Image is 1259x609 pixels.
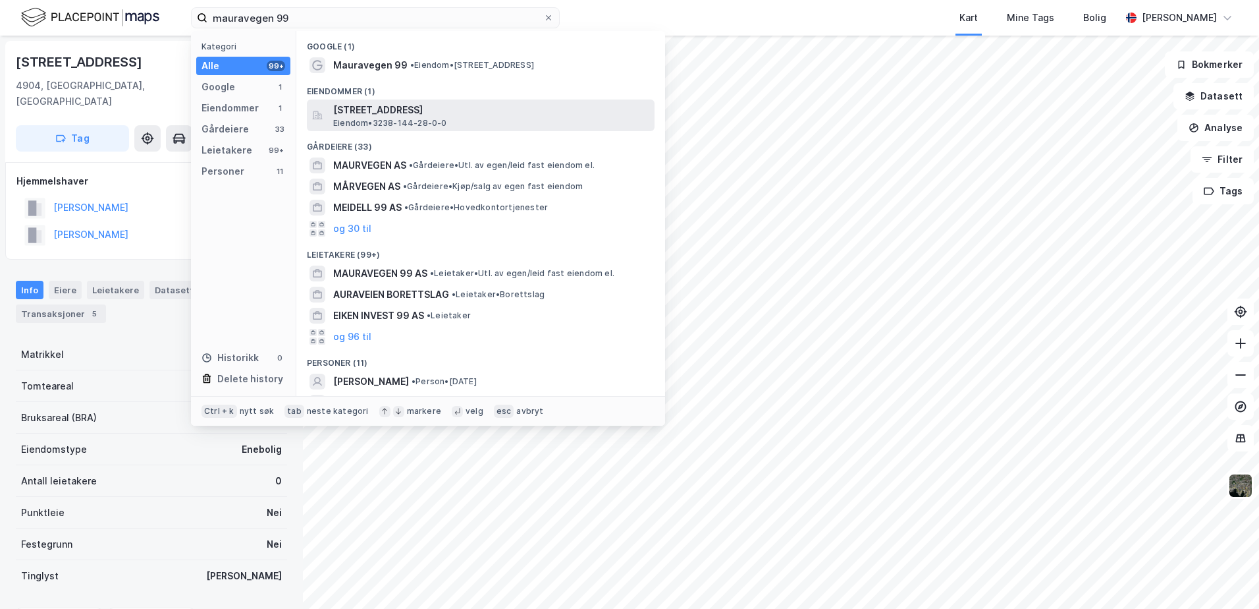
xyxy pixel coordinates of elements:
input: Søk på adresse, matrikkel, gårdeiere, leietakere eller personer [207,8,543,28]
div: Kart [959,10,978,26]
div: Info [16,281,43,299]
div: Tinglyst [21,568,59,584]
div: Historikk [201,350,259,366]
div: esc [494,405,514,418]
span: AURAVEIEN BORETTSLAG [333,287,449,303]
div: tab [284,405,304,418]
span: • [404,202,408,212]
div: Bolig [1083,10,1106,26]
span: Gårdeiere • Kjøp/salg av egen fast eiendom [403,181,583,192]
div: Eiendomstype [21,442,87,457]
div: neste kategori [307,406,369,417]
span: MÅRVEGEN AS [333,179,400,194]
div: Delete history [217,371,283,387]
div: [PERSON_NAME] [1142,10,1217,26]
div: Leietakere [87,281,144,299]
div: 33 [275,124,285,134]
div: avbryt [516,406,543,417]
div: Nei [267,536,282,552]
div: [STREET_ADDRESS] [16,51,145,72]
div: nytt søk [240,406,275,417]
span: • [410,60,414,70]
span: Eiendom • [STREET_ADDRESS] [410,60,534,71]
button: og 30 til [333,221,371,237]
span: Leietaker [427,310,471,321]
button: Bokmerker [1165,51,1254,78]
div: Google (1) [296,31,665,55]
img: 9k= [1228,473,1253,498]
span: • [409,160,413,170]
div: Kontrollprogram for chat [1193,546,1259,609]
div: [PERSON_NAME] [206,568,282,584]
div: Eiendommer [201,100,259,116]
span: • [412,376,415,386]
div: 1 [275,103,285,113]
div: markere [407,406,441,417]
div: Gårdeiere (33) [296,131,665,155]
span: MEIDELL 99 AS [333,200,402,216]
span: [PERSON_NAME] [333,395,409,411]
div: Leietakere (99+) [296,239,665,263]
div: velg [466,406,483,417]
div: Transaksjoner [16,304,106,323]
div: 5 [88,307,101,320]
div: Nei [267,505,282,521]
div: Personer (11) [296,347,665,371]
div: Eiere [49,281,82,299]
div: Mine Tags [1007,10,1054,26]
div: Google [201,79,235,95]
button: Datasett [1173,83,1254,109]
span: [STREET_ADDRESS] [333,102,649,118]
div: Kategori [201,42,290,51]
button: Tag [16,125,129,152]
span: • [430,268,434,278]
div: Matrikkel [21,347,64,362]
span: Gårdeiere • Utl. av egen/leid fast eiendom el. [409,160,595,171]
button: og 96 til [333,329,371,345]
span: • [452,289,456,299]
span: MAURAVEGEN 99 AS [333,266,427,281]
span: Eiendom • 3238-144-28-0-0 [333,118,447,129]
div: Hjemmelshaver [16,173,286,189]
div: Eiendommer (1) [296,76,665,100]
span: Person • [DATE] [412,376,477,387]
img: logo.f888ab2527a4732fd821a326f86c7f29.svg [21,6,159,29]
div: Leietakere [201,142,252,158]
iframe: Chat Widget [1193,546,1259,609]
div: 99+ [267,61,285,71]
div: Ctrl + k [201,405,237,418]
div: Datasett [149,281,199,299]
div: Antall leietakere [21,473,97,489]
div: Bruksareal (BRA) [21,410,97,426]
span: EIKEN INVEST 99 AS [333,308,424,324]
div: 4904, [GEOGRAPHIC_DATA], [GEOGRAPHIC_DATA] [16,78,205,109]
div: Alle [201,58,219,74]
div: Gårdeiere [201,121,249,137]
div: 0 [275,353,285,363]
div: Tomteareal [21,378,74,394]
span: • [427,310,431,320]
button: Analyse [1177,115,1254,141]
span: Leietaker • Utl. av egen/leid fast eiendom el. [430,268,614,279]
div: 11 [275,166,285,177]
div: Punktleie [21,505,65,521]
span: MAURVEGEN AS [333,158,406,173]
div: 99+ [267,145,285,156]
div: Personer [201,163,244,179]
div: 0 [275,473,282,489]
span: Leietaker • Borettslag [452,289,545,300]
div: Festegrunn [21,536,72,552]
div: 1 [275,82,285,92]
span: Gårdeiere • Hovedkontortjenester [404,202,548,213]
span: • [403,181,407,191]
span: Mauravegen 99 [333,57,408,73]
span: [PERSON_NAME] [333,374,409,390]
button: Filter [1191,146,1254,173]
button: Tags [1192,178,1254,204]
div: Enebolig [242,442,282,457]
